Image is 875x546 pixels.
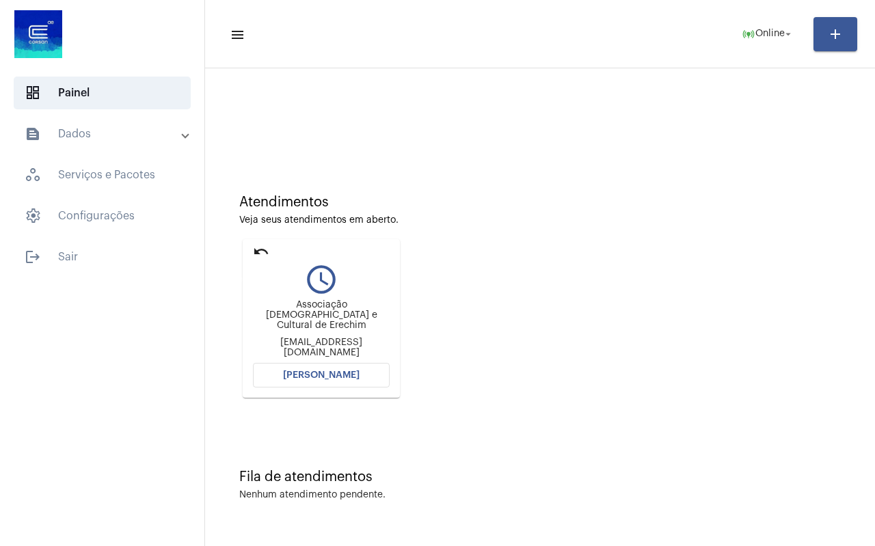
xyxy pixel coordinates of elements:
[239,469,841,484] div: Fila de atendimentos
[253,243,269,260] mat-icon: undo
[253,338,390,358] div: [EMAIL_ADDRESS][DOMAIN_NAME]
[253,300,390,331] div: Associação [DEMOGRAPHIC_DATA] e Cultural de Erechim
[14,200,191,232] span: Configurações
[14,241,191,273] span: Sair
[733,21,803,48] button: Online
[228,272,295,288] div: Devolver para fila
[25,167,41,183] span: sidenav icon
[742,27,755,41] mat-icon: online_prediction
[14,77,191,109] span: Painel
[283,370,360,380] span: [PERSON_NAME]
[25,249,41,265] mat-icon: sidenav icon
[239,195,841,210] div: Atendimentos
[8,118,204,150] mat-expansion-panel-header: sidenav iconDados
[14,159,191,191] span: Serviços e Pacotes
[782,28,794,40] mat-icon: arrow_drop_down
[253,363,390,387] button: [PERSON_NAME]
[755,29,785,39] span: Online
[253,262,390,297] mat-icon: query_builder
[230,27,243,43] mat-icon: sidenav icon
[25,85,41,101] span: sidenav icon
[25,126,183,142] mat-panel-title: Dados
[239,215,841,226] div: Veja seus atendimentos em aberto.
[25,208,41,224] span: sidenav icon
[827,26,844,42] mat-icon: add
[11,7,66,62] img: d4669ae0-8c07-2337-4f67-34b0df7f5ae4.jpeg
[239,490,386,500] div: Nenhum atendimento pendente.
[25,126,41,142] mat-icon: sidenav icon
